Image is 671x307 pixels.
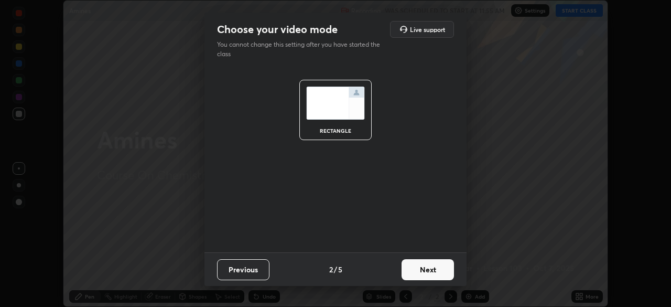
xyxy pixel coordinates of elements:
[217,23,338,36] h2: Choose your video mode
[315,128,356,133] div: rectangle
[334,264,337,275] h4: /
[338,264,342,275] h4: 5
[217,40,387,59] p: You cannot change this setting after you have started the class
[217,259,269,280] button: Previous
[306,87,365,120] img: normalScreenIcon.ae25ed63.svg
[410,26,445,33] h5: Live support
[329,264,333,275] h4: 2
[402,259,454,280] button: Next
